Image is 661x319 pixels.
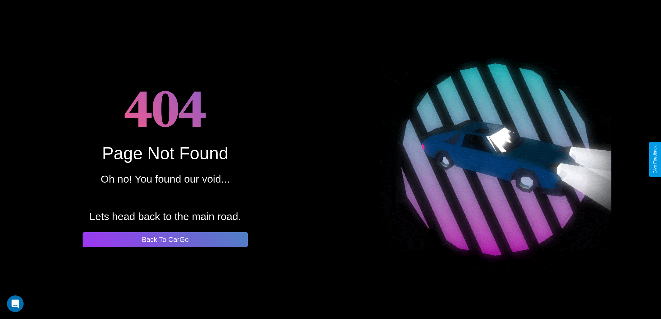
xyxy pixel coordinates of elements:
div: Page Not Found [102,143,228,163]
div: Give Feedback [653,145,658,174]
button: Back To CarGo [83,232,248,247]
p: Oh no! You found our void... Lets head back to the main road. [90,170,241,226]
img: spinning car [380,44,611,275]
h1: 404 [124,72,206,143]
div: Open Intercom Messenger [7,295,24,312]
